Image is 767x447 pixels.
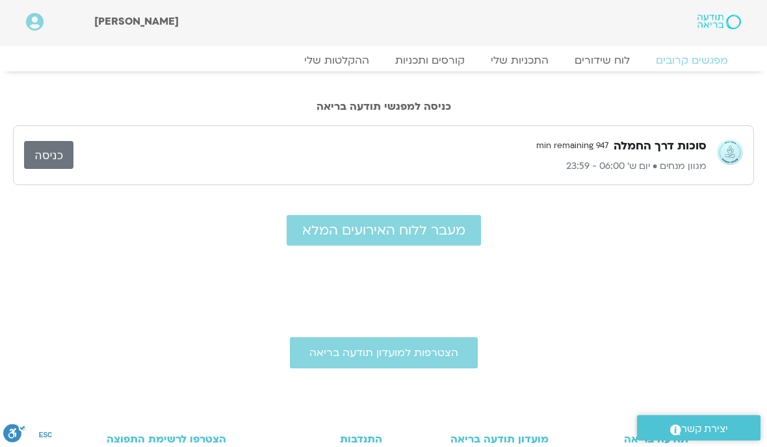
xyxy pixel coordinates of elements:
a: הצטרפות למועדון תודעה בריאה [290,337,478,368]
a: קורסים ותכניות [382,54,478,67]
span: [PERSON_NAME] [94,14,179,29]
p: מגוון מנחים • יום ש׳ 06:00 - 23:59 [73,159,707,174]
a: מפגשים קרובים [643,54,741,67]
h3: התנדבות [262,433,382,445]
span: 947 min remaining [531,136,614,156]
a: התכניות שלי [478,54,562,67]
span: מעבר ללוח האירועים המלא [302,223,465,238]
a: יצירת קשר [637,415,760,441]
a: ההקלטות שלי [291,54,382,67]
h2: כניסה למפגשי תודעה בריאה [13,101,754,112]
h3: מועדון תודעה בריאה [395,433,548,445]
span: יצירת קשר [681,420,728,438]
a: כניסה [24,141,73,169]
span: הצטרפות למועדון תודעה בריאה [309,347,458,359]
h3: תודעה בריאה [562,433,689,445]
h3: סוכות דרך החמלה [614,138,707,154]
h3: הצטרפו לרשימת התפוצה [79,433,226,445]
nav: Menu [26,54,741,67]
a: לוח שידורים [562,54,643,67]
a: מעבר ללוח האירועים המלא [287,215,481,246]
img: מגוון מנחים [717,139,743,165]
